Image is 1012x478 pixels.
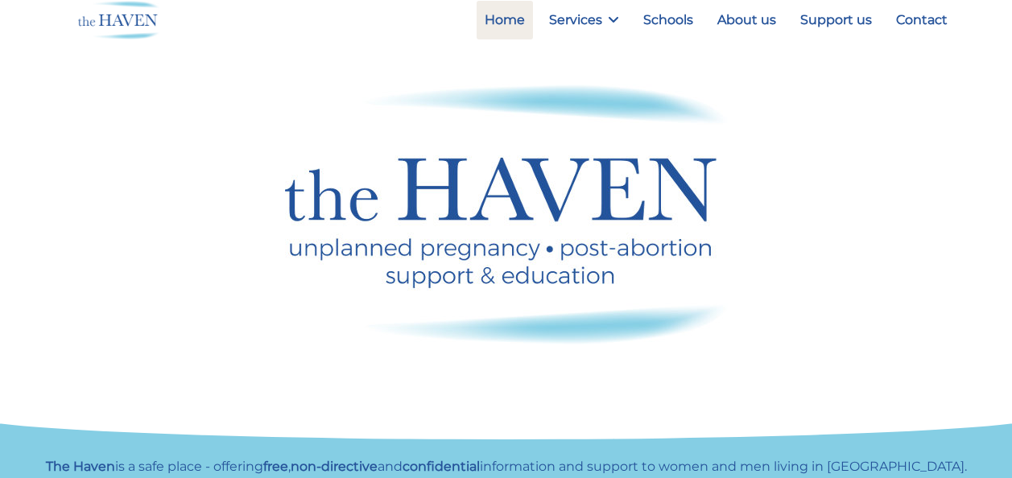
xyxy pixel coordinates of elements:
a: Support us [792,1,880,39]
img: Haven logo - unplanned pregnancy, post abortion support and education [285,84,728,344]
strong: confidential [403,459,480,474]
strong: The Haven [46,459,115,474]
strong: non-directive [291,459,378,474]
strong: free [263,459,288,474]
a: Home [477,1,533,39]
a: Contact [888,1,956,39]
a: Schools [635,1,701,39]
a: Services [541,1,627,39]
a: About us [709,1,784,39]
